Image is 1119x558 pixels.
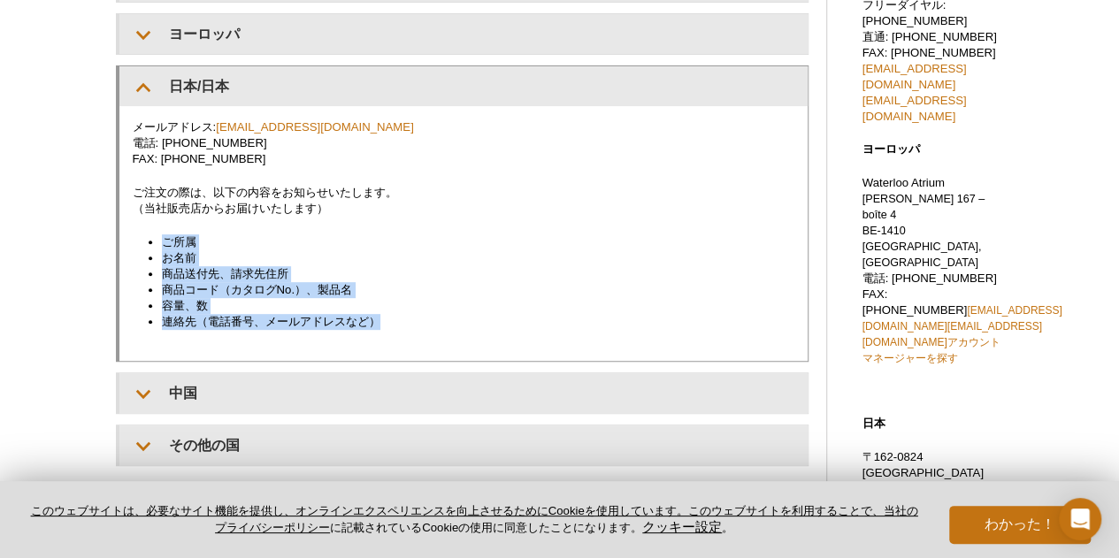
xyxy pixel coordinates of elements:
a: このウェブサイトは、必要なサイト機能を提供し、オンラインエクスペリエンスを向上させるためにCookieを使用しています。このウェブサイトを利用することで、当社のプライバシーポリシー [31,504,918,534]
font: 日本/日本 [169,79,229,94]
font: 直通: [PHONE_NUMBER] [862,30,997,43]
font: 日本 [862,417,885,430]
font: ご所属 [162,235,196,248]
font: クッキー設定 [642,519,722,534]
font: 商品送付先、請求先住所 [162,267,288,280]
font: 電話: [PHONE_NUMBER] [862,271,997,285]
font: ヨーロッパ [169,27,240,42]
font: 電話: [PHONE_NUMBER] [133,136,267,149]
a: [EMAIL_ADDRESS][DOMAIN_NAME] [862,62,967,91]
summary: 日本/日本 [119,66,808,106]
font: 。 [631,521,642,534]
summary: 中国 [119,373,808,413]
font: ご注文の際は、以下の内容をお知らせいたします。 [133,186,397,199]
summary: その他の国 [119,425,808,465]
font: （当社販売店からお届けいたします） [133,202,328,215]
font: [PERSON_NAME] 167 – boîte 4 [862,193,985,221]
font: 商品コード（カタログNo.）、製品名 [162,283,353,296]
a: [EMAIL_ADDRESS][DOMAIN_NAME] [216,120,414,134]
font: その他の国 [169,438,240,453]
font: Waterloo Atrium [862,176,945,189]
font: お名前 [162,251,196,264]
button: わかった！ [949,506,1091,544]
summary: ヨーロッパ [119,14,808,54]
font: 。 [722,521,733,534]
font: FAX: [PHONE_NUMBER] [862,287,968,317]
a: [EMAIL_ADDRESS][DOMAIN_NAME] [862,94,967,123]
div: Open Intercom Messenger [1059,498,1101,540]
font: BE-1410 [GEOGRAPHIC_DATA], [GEOGRAPHIC_DATA] [862,225,982,269]
font: FAX: [PHONE_NUMBER] [133,152,266,165]
button: クッキー設定 [642,519,722,536]
font: 〒162-0824 [GEOGRAPHIC_DATA] [862,450,984,479]
font: に記載されているCookieの使用に同意したことになります [330,521,631,534]
a: [EMAIL_ADDRESS][DOMAIN_NAME] [862,320,1042,348]
font: 連絡先（電話番号、メールアドレスなど） [162,315,380,328]
font: ヨーロッパ [862,142,920,156]
font: 容量、数 [162,299,208,312]
font: メールアドレス: [133,120,217,134]
font: FAX: [PHONE_NUMBER] [862,46,996,59]
font: 中国 [169,386,197,401]
font: わかった！ [985,516,1055,531]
